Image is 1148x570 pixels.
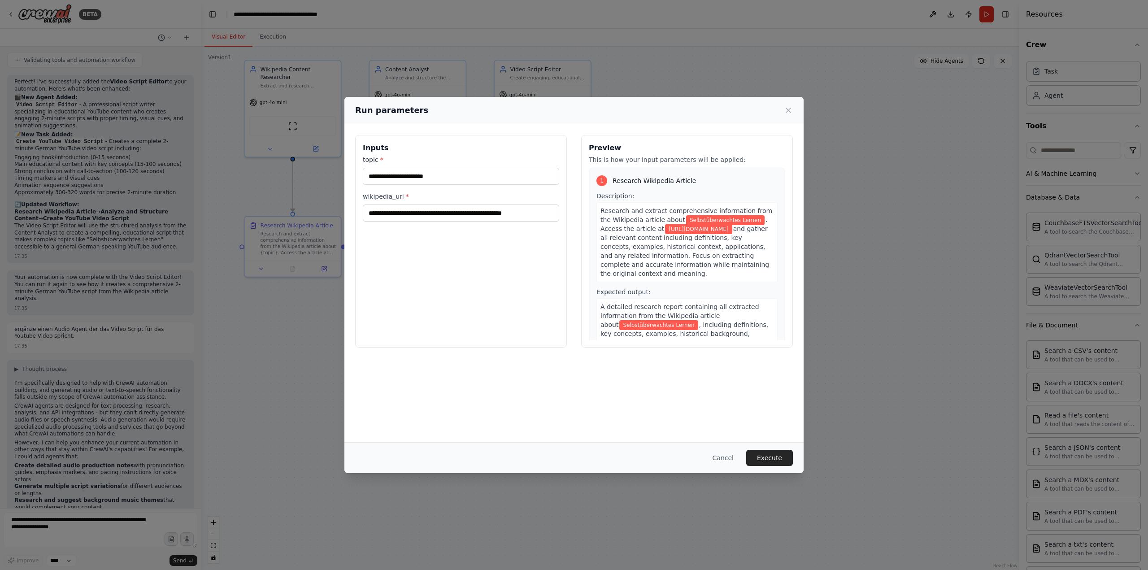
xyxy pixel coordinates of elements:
h3: Preview [589,143,785,153]
button: Execute [746,450,793,466]
span: A detailed research report containing all extracted information from the Wikipedia article about [600,303,759,328]
label: wikipedia_url [363,192,559,201]
div: 1 [596,175,607,186]
h3: Inputs [363,143,559,153]
span: Research and extract comprehensive information from the Wikipedia article about [600,207,772,223]
button: Cancel [705,450,741,466]
span: Variable: topic [686,215,765,225]
span: Expected output: [596,288,651,296]
label: topic [363,155,559,164]
h2: Run parameters [355,104,428,117]
span: Research Wikipedia Article [613,176,696,185]
span: Description: [596,192,634,200]
span: Variable: topic [619,320,698,330]
p: This is how your input parameters will be applied: [589,155,785,164]
span: Variable: wikipedia_url [665,224,732,234]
